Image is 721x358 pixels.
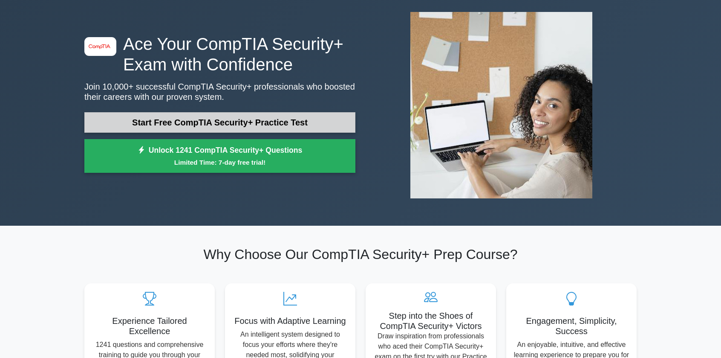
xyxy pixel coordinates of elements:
[84,112,355,133] a: Start Free CompTIA Security+ Practice Test
[84,246,637,262] h2: Why Choose Our CompTIA Security+ Prep Course?
[84,81,355,102] p: Join 10,000+ successful CompTIA Security+ professionals who boosted their careers with our proven...
[513,316,630,336] h5: Engagement, Simplicity, Success
[95,157,345,167] small: Limited Time: 7-day free trial!
[84,139,355,173] a: Unlock 1241 CompTIA Security+ QuestionsLimited Time: 7-day free trial!
[372,311,489,331] h5: Step into the Shoes of CompTIA Security+ Victors
[84,34,355,75] h1: Ace Your CompTIA Security+ Exam with Confidence
[232,316,349,326] h5: Focus with Adaptive Learning
[91,316,208,336] h5: Experience Tailored Excellence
